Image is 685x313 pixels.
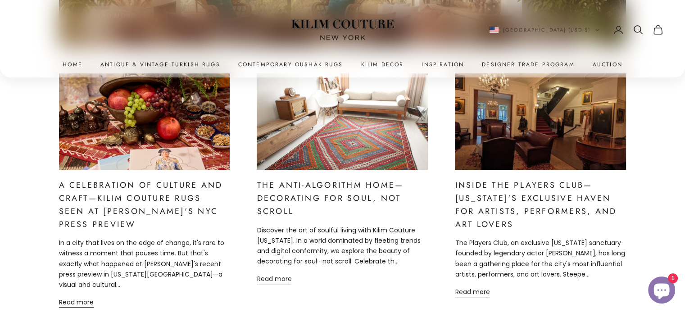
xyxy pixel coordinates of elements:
span: [GEOGRAPHIC_DATA] (USD $) [503,26,591,34]
a: Inspiration [422,60,464,69]
a: Designer Trade Program [482,60,575,69]
p: In a city that lives on the edge of change, it's rare to witness a moment that pauses time. But t... [59,238,230,290]
a: A Celebration of Culture and Craft—Kilim Couture Rugs Seen at [PERSON_NAME]'s NYC Press Preview [59,179,223,230]
a: Read more [455,287,490,297]
p: The Players Club, an exclusive [US_STATE] sanctuary founded by legendary actor [PERSON_NAME], has... [455,238,626,279]
nav: Secondary navigation [490,24,664,35]
a: Inside The Players Club—[US_STATE]'s Exclusive Haven for Artists, Performers, and Art Lovers [455,179,617,230]
a: Read more [59,297,94,308]
summary: Kilim Decor [361,60,404,69]
a: Read more [257,274,291,284]
a: Auction [593,60,622,69]
a: Contemporary Oushak Rugs [238,60,343,69]
inbox-online-store-chat: Shopify online store chat [645,277,678,306]
nav: Primary navigation [22,60,663,69]
a: The Anti-Algorithm Home—Decorating for Soul, Not Scroll [257,179,404,217]
p: Discover the art of soulful living with Kilim Couture [US_STATE]. In a world dominated by fleetin... [257,225,428,267]
a: Antique & Vintage Turkish Rugs [100,60,220,69]
button: Change country or currency [490,26,600,34]
a: Home [63,60,82,69]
